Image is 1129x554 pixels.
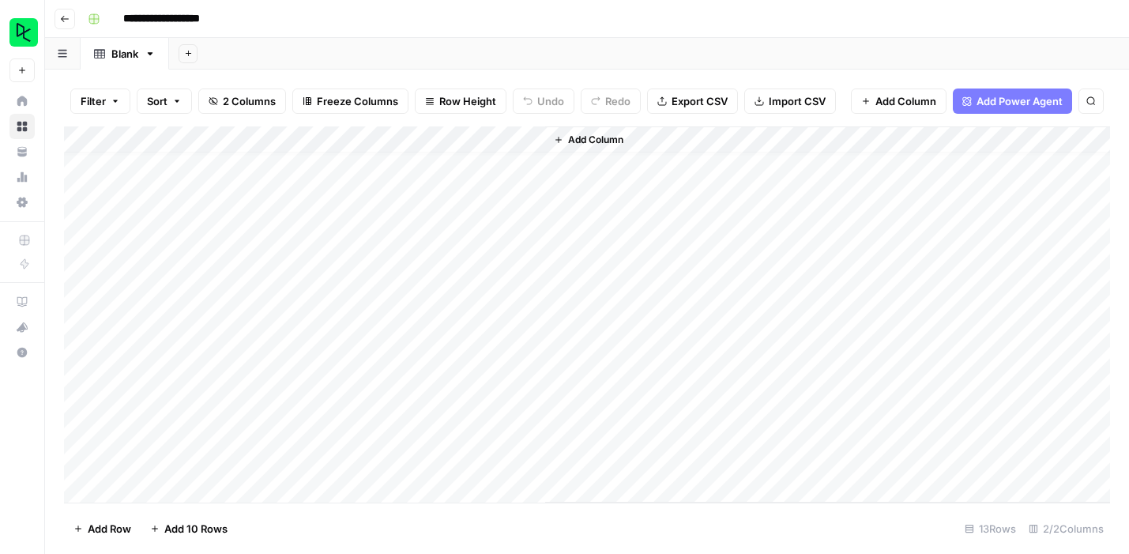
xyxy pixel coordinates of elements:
span: Add 10 Rows [164,521,228,537]
div: What's new? [10,315,34,339]
span: Add Column [568,133,623,147]
button: Import CSV [744,89,836,114]
button: Undo [513,89,574,114]
a: Your Data [9,139,35,164]
button: Add Row [64,516,141,541]
a: Browse [9,114,35,139]
span: Add Column [875,93,936,109]
button: Workspace: DataCamp [9,13,35,52]
button: Add 10 Rows [141,516,237,541]
button: Add Column [548,130,630,150]
a: Home [9,89,35,114]
button: Help + Support [9,340,35,365]
span: Add Power Agent [977,93,1063,109]
span: Add Row [88,521,131,537]
span: Sort [147,93,167,109]
img: DataCamp Logo [9,18,38,47]
button: Sort [137,89,192,114]
div: 13 Rows [958,516,1022,541]
span: 2 Columns [223,93,276,109]
span: Import CSV [769,93,826,109]
button: Add Column [851,89,946,114]
span: Redo [605,93,630,109]
a: Usage [9,164,35,190]
button: Filter [70,89,130,114]
button: Redo [581,89,641,114]
a: AirOps Academy [9,289,35,315]
span: Undo [537,93,564,109]
span: Row Height [439,93,496,109]
span: Freeze Columns [317,93,398,109]
button: Row Height [415,89,506,114]
button: Export CSV [647,89,738,114]
button: What's new? [9,315,35,340]
div: Blank [111,46,138,62]
button: Add Power Agent [953,89,1072,114]
div: 2/2 Columns [1022,516,1110,541]
a: Blank [81,38,169,70]
button: Freeze Columns [292,89,408,114]
a: Settings [9,190,35,215]
span: Filter [81,93,106,109]
button: 2 Columns [198,89,286,114]
span: Export CSV [672,93,728,109]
